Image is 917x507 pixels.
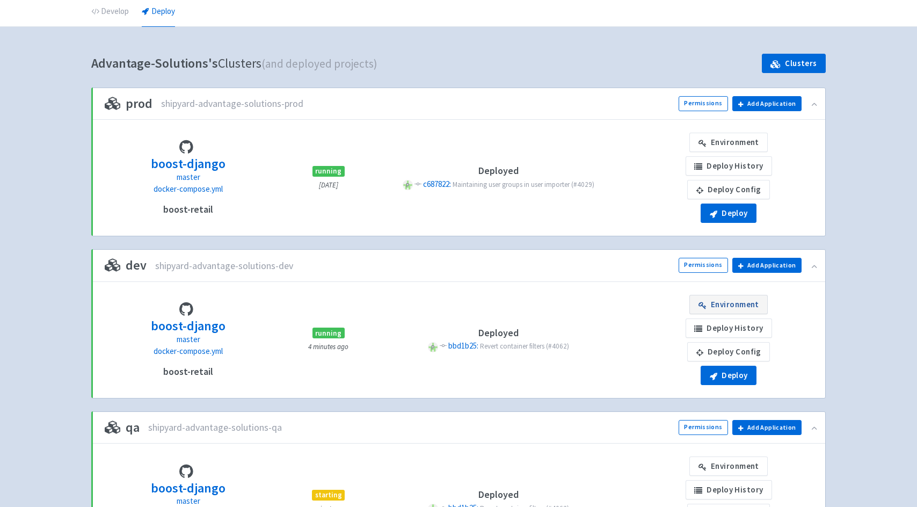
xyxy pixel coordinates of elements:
[261,56,377,71] span: (and deployed projects)
[732,96,802,111] button: Add Application
[679,420,728,435] a: Permissions
[448,341,478,351] span: bbd1b25:
[151,317,225,345] a: boost-django master
[151,157,225,171] h3: boost-django
[154,183,223,195] a: docker-compose.yml
[151,171,225,184] p: master
[453,180,594,189] span: Maintaining user groups in user importer (#4029)
[151,319,225,333] h3: boost-django
[312,490,345,501] span: starting
[732,258,802,273] button: Add Application
[148,422,282,433] span: shipyard-advantage-solutions-qa
[686,480,772,499] a: Deploy History
[105,258,147,272] h3: dev
[701,204,756,223] button: Deploy
[448,341,480,351] a: bbd1b25:
[312,166,345,177] span: running
[91,55,218,71] b: Advantage-Solutions's
[689,457,768,476] a: Environment
[154,184,223,194] span: docker-compose.yml
[319,180,338,190] small: [DATE]
[689,295,768,314] a: Environment
[686,318,772,338] a: Deploy History
[154,345,223,358] a: docker-compose.yml
[308,342,348,351] small: 4 minutes ago
[155,260,293,272] span: shipyard-advantage-solutions-dev
[105,421,140,434] h3: qa
[163,366,213,377] h4: boost-retail
[385,165,612,176] h4: Deployed
[689,133,768,152] a: Environment
[687,180,770,199] a: Deploy Config
[423,179,453,189] a: c687822:
[428,342,438,352] span: P
[701,366,756,385] button: Deploy
[151,334,225,346] p: master
[679,96,728,111] a: Permissions
[163,204,213,215] h4: boost-retail
[385,328,612,338] h4: Deployed
[91,53,377,75] h1: Clusters
[151,155,225,183] a: boost-django master
[403,180,413,190] span: P
[385,489,612,500] h4: Deployed
[480,342,569,351] span: Revert container filters (#4062)
[686,156,772,176] a: Deploy History
[161,98,303,110] span: shipyard-advantage-solutions-prod
[423,179,451,189] span: c687822:
[154,346,223,356] span: docker-compose.yml
[312,328,345,338] span: running
[762,54,826,73] a: Clusters
[105,97,152,111] h3: prod
[732,420,802,435] button: Add Application
[679,258,728,273] a: Permissions
[687,342,770,361] a: Deploy Config
[151,481,225,495] h3: boost-django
